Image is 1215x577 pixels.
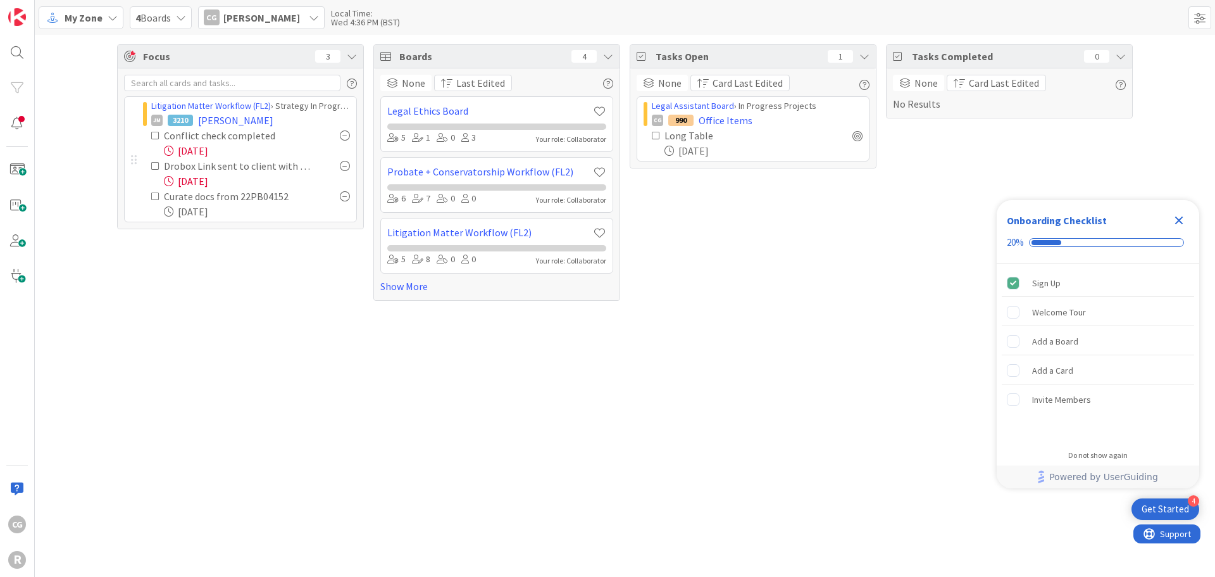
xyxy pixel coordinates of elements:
span: None [658,75,682,91]
div: Sign Up [1032,276,1061,291]
div: CG [8,516,26,533]
div: Open Get Started checklist, remaining modules: 4 [1131,498,1199,520]
input: Search all cards and tasks... [124,75,340,91]
button: Card Last Edited [947,75,1046,91]
div: 5 [387,131,406,145]
div: 4 [571,50,597,63]
div: Add a Card [1032,363,1073,378]
span: Tasks Open [656,49,821,64]
div: Footer [997,466,1199,488]
div: 1 [828,50,853,63]
span: None [914,75,938,91]
div: Add a Board [1032,334,1078,349]
div: Sign Up is complete. [1002,269,1194,297]
div: 1 [412,131,430,145]
div: Get Started [1142,503,1189,516]
div: [DATE] [164,174,350,189]
div: Invite Members [1032,392,1091,407]
div: 7 [412,192,430,206]
div: 8 [412,253,430,267]
div: JM [151,115,163,126]
div: CG [204,10,220,25]
div: 20% [1007,237,1024,248]
span: Last Edited [456,75,505,91]
div: 6 [387,192,406,206]
div: [DATE] [164,143,350,158]
div: 0 [461,192,476,206]
div: Your role: Collaborator [536,255,606,267]
span: Support [27,2,58,17]
div: [DATE] [164,204,350,219]
div: 5 [387,253,406,267]
span: Office Items [699,113,752,128]
a: Probate + Conservatorship Workflow (FL2) [387,164,593,179]
div: Welcome Tour [1032,305,1086,320]
div: Wed 4:36 PM (BST) [331,18,400,27]
span: My Zone [65,10,103,25]
div: Your role: Collaborator [536,134,606,145]
a: Show More [380,279,613,294]
div: Checklist items [997,264,1199,442]
span: Card Last Edited [713,75,783,91]
div: › Strategy In Progress [151,99,350,113]
div: Drobox Link sent to client with appropriate intake questionnaire [164,158,312,174]
div: 3210 [168,115,193,126]
div: › In Progress Projects [652,99,863,113]
span: None [402,75,425,91]
a: Powered by UserGuiding [1003,466,1193,488]
span: [PERSON_NAME] [223,10,300,25]
div: Your role: Collaborator [536,194,606,206]
div: Add a Board is incomplete. [1002,327,1194,355]
div: 0 [1084,50,1109,63]
div: Curate docs from 22PB04152 [164,189,311,204]
div: Invite Members is incomplete. [1002,386,1194,414]
div: 4 [1188,495,1199,507]
a: Litigation Matter Workflow (FL2) [151,100,271,111]
a: Legal Ethics Board [387,103,593,118]
div: Do not show again [1068,450,1128,460]
div: 3 [461,131,476,145]
div: Conflict check completed [164,128,304,143]
div: 0 [461,253,476,267]
a: Legal Assistant Board [652,100,734,111]
span: Boards [135,10,171,25]
div: 990 [668,115,694,126]
div: Welcome Tour is incomplete. [1002,298,1194,326]
div: 0 [437,131,455,145]
button: Card Last Edited [690,75,790,91]
div: Add a Card is incomplete. [1002,357,1194,384]
div: [DATE] [664,143,863,158]
div: Checklist Container [997,200,1199,488]
div: Checklist progress: 20% [1007,237,1189,248]
span: Card Last Edited [969,75,1039,91]
div: Long Table [664,128,778,143]
img: Visit kanbanzone.com [8,8,26,26]
span: Boards [399,49,565,64]
div: Local Time: [331,9,400,18]
b: 4 [135,11,140,24]
div: 0 [437,192,455,206]
span: Tasks Completed [912,49,1078,64]
span: Powered by UserGuiding [1049,469,1158,485]
span: Focus [143,49,305,64]
div: No Results [893,75,1126,111]
div: Close Checklist [1169,210,1189,231]
a: Litigation Matter Workflow (FL2) [387,225,593,240]
div: 3 [315,50,340,63]
div: R [8,551,26,569]
button: Last Edited [434,75,512,91]
div: CG [652,115,663,126]
div: 0 [437,253,455,267]
div: Onboarding Checklist [1007,213,1107,228]
span: [PERSON_NAME] [198,113,273,128]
